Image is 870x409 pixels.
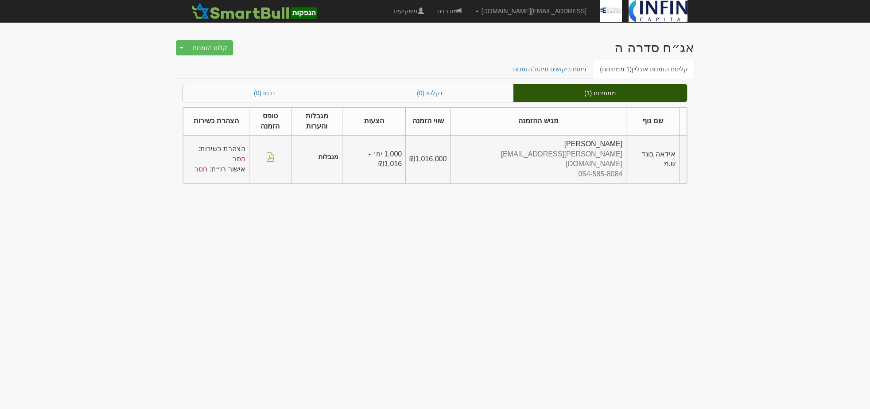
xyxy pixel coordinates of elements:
a: ממתינות (1) [513,84,687,102]
span: אישור רו״ח: [210,165,245,173]
td: ₪1,016,000 [406,135,451,183]
h5: מגבלות [295,154,339,160]
span: חסר [194,165,207,173]
img: pdf-file-icon.png [266,152,275,162]
td: אידאה בונד ש.מ [626,135,680,183]
span: (1 ממתינות) [600,66,632,73]
button: קלוט הזמנות [187,40,233,55]
div: [PERSON_NAME] [454,139,622,149]
span: 1,000 יח׳ - ₪1,016 [369,150,402,168]
a: נקלטו (0) [346,84,513,102]
th: הצהרת כשירות [183,108,249,136]
th: מגיש ההזמנה [451,108,626,136]
th: שם גוף [626,108,680,136]
div: [PERSON_NAME][EMAIL_ADDRESS][DOMAIN_NAME] [454,149,622,170]
th: טופס הזמנה [249,108,291,136]
img: סמארטבול - מערכת לניהול הנפקות [189,2,319,20]
div: אנקור פרופרטיס - אג״ח (סדרה ה) - הנפקה לציבור [614,40,694,55]
div: 054-585-8084 [454,169,622,179]
th: הצעות [342,108,406,136]
a: ניתוח ביקושים וניהול הזמנות [506,60,594,78]
th: שווי הזמנה [406,108,451,136]
th: מגבלות והערות [291,108,342,136]
a: נדחו (0) [183,84,346,102]
a: קליטת הזמנות אונליין(1 ממתינות) [593,60,695,78]
span: חסר [233,155,245,163]
span: הצהרת כשירות: [198,145,245,152]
